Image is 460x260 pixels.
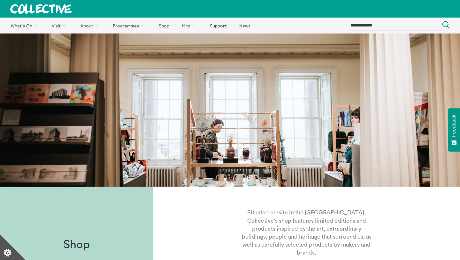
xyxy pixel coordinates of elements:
[448,108,460,152] button: Feedback - Show survey
[234,18,256,33] a: News
[176,18,203,33] a: Hire
[46,18,74,33] a: Visit
[451,115,457,137] span: Feedback
[153,18,175,33] a: Shop
[241,209,372,257] p: Situated on-site in the [GEOGRAPHIC_DATA], Collective's shop features limited editions and produc...
[204,18,232,33] a: Support
[5,18,45,33] a: What's On
[75,18,106,33] a: About
[63,238,90,251] h1: Shop
[107,18,152,33] a: Programmes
